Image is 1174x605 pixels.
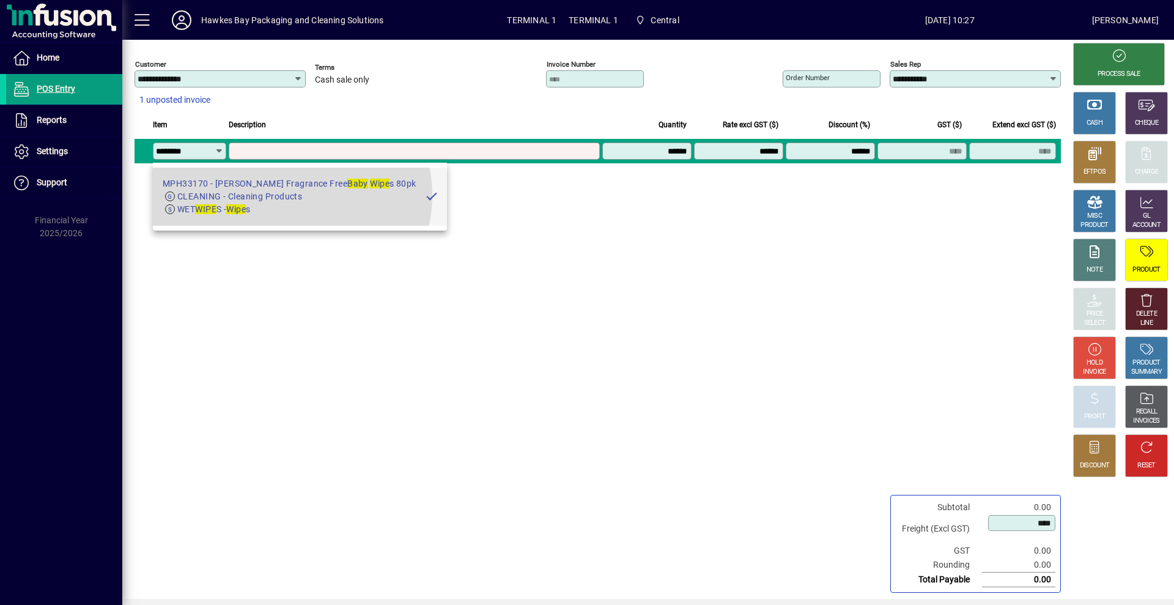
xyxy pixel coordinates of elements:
div: GL [1143,212,1151,221]
div: SUMMARY [1131,368,1162,377]
div: [PERSON_NAME] [1092,10,1159,30]
td: 0.00 [982,500,1055,514]
div: DELETE [1136,310,1157,319]
div: INVOICES [1133,417,1159,426]
div: PROCESS SALE [1098,70,1140,79]
span: Central [630,9,684,31]
span: Quantity [659,118,687,132]
span: Rate excl GST ($) [723,118,778,132]
button: Profile [162,9,201,31]
td: GST [896,544,982,558]
div: PROFIT [1084,412,1105,421]
div: MISC [1087,212,1102,221]
span: Central [651,10,679,30]
td: 0.00 [982,544,1055,558]
span: GST ($) [937,118,962,132]
span: Settings [37,146,68,156]
div: PRODUCT [1080,221,1108,230]
span: Home [37,53,59,62]
a: Reports [6,105,122,136]
mat-label: Customer [135,60,166,69]
td: Freight (Excl GST) [896,514,982,544]
div: PRICE [1087,310,1103,319]
a: Support [6,168,122,198]
span: Support [37,177,67,187]
div: RESET [1137,461,1156,470]
span: TERMINAL 1 [507,10,556,30]
div: CHARGE [1135,168,1159,177]
span: Discount (%) [829,118,870,132]
span: Description [229,118,266,132]
td: 0.00 [982,558,1055,573]
span: [DATE] 10:27 [808,10,1092,30]
div: RECALL [1136,407,1157,417]
div: LINE [1140,319,1153,328]
div: Hawkes Bay Packaging and Cleaning Solutions [201,10,384,30]
mat-label: Sales rep [890,60,921,69]
span: Cash sale only [315,75,369,85]
td: Subtotal [896,500,982,514]
span: TERMINAL 1 [569,10,618,30]
mat-label: Invoice number [547,60,596,69]
td: 0.00 [982,573,1055,587]
span: Terms [315,64,388,72]
span: POS Entry [37,84,75,94]
div: PRODUCT [1132,358,1160,368]
span: Extend excl GST ($) [992,118,1056,132]
button: 1 unposted invoice [135,89,215,111]
div: SELECT [1084,319,1106,328]
mat-label: Order number [786,73,830,82]
a: Home [6,43,122,73]
div: PRODUCT [1132,265,1160,275]
span: Item [153,118,168,132]
span: 1 unposted invoice [139,94,210,106]
div: NOTE [1087,265,1102,275]
div: CHEQUE [1135,119,1158,128]
div: HOLD [1087,358,1102,368]
td: Rounding [896,558,982,573]
div: ACCOUNT [1132,221,1161,230]
div: EFTPOS [1084,168,1106,177]
a: Settings [6,136,122,167]
td: Total Payable [896,573,982,587]
div: DISCOUNT [1080,461,1109,470]
div: CASH [1087,119,1102,128]
span: Reports [37,115,67,125]
div: INVOICE [1083,368,1106,377]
